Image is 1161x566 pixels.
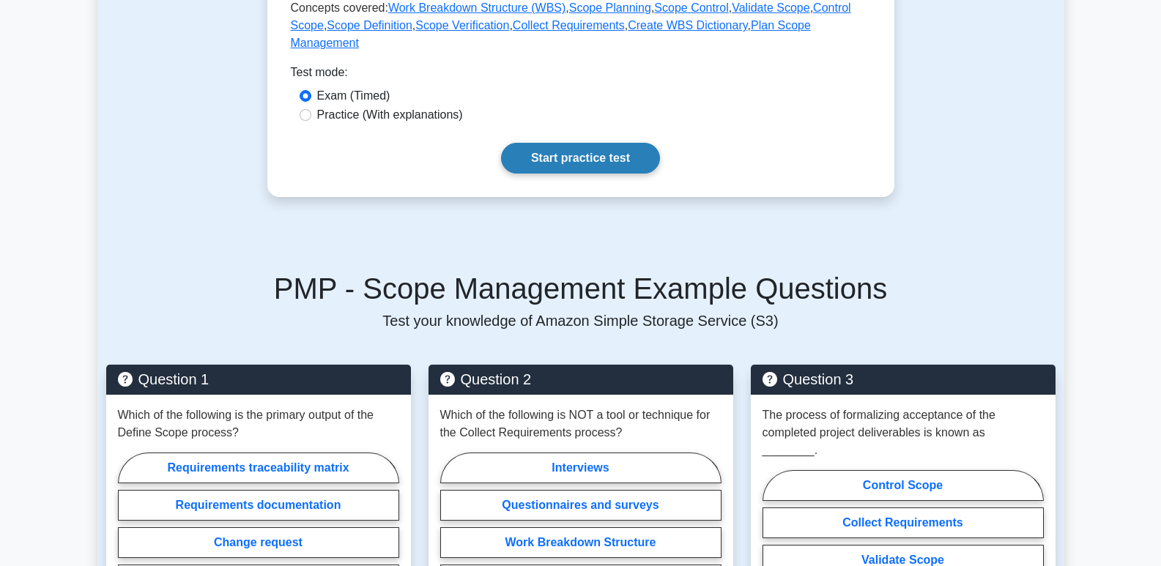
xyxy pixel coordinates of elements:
[118,370,399,388] h5: Question 1
[654,1,728,14] a: Scope Control
[291,64,871,87] div: Test mode:
[763,470,1044,501] label: Control Scope
[440,527,722,558] label: Work Breakdown Structure
[763,507,1044,538] label: Collect Requirements
[440,453,722,483] label: Interviews
[440,490,722,521] label: Questionnaires and surveys
[106,271,1056,306] h5: PMP - Scope Management Example Questions
[415,19,509,31] a: Scope Verification
[440,370,722,388] h5: Question 2
[118,453,399,483] label: Requirements traceability matrix
[388,1,565,14] a: Work Breakdown Structure (WBS)
[628,19,747,31] a: Create WBS Dictionary
[106,312,1056,329] p: Test your knowledge of Amazon Simple Storage Service (S3)
[317,87,390,105] label: Exam (Timed)
[118,490,399,521] label: Requirements documentation
[118,406,399,442] p: Which of the following is the primary output of the Define Scope process?
[327,19,412,31] a: Scope Definition
[513,19,625,31] a: Collect Requirements
[501,143,660,174] a: Start practice test
[569,1,651,14] a: Scope Planning
[763,406,1044,459] p: The process of formalizing acceptance of the completed project deliverables is known as ________.
[118,527,399,558] label: Change request
[440,406,722,442] p: Which of the following is NOT a tool or technique for the Collect Requirements process?
[317,106,463,124] label: Practice (With explanations)
[732,1,809,14] a: Validate Scope
[763,370,1044,388] h5: Question 3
